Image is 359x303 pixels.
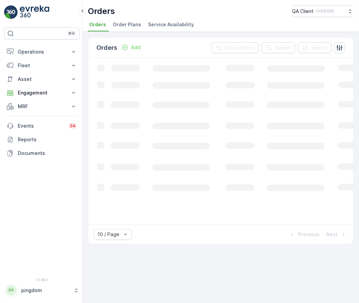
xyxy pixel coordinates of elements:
[4,86,80,100] button: Engagement
[4,278,80,282] span: v 1.48.1
[18,103,66,110] p: MRF
[288,230,320,239] button: Previous
[316,9,334,14] p: ( +03:00 )
[68,31,75,36] p: ⌘B
[211,42,259,53] button: Clear Filters
[262,42,295,53] button: Export
[298,231,319,238] p: Previous
[292,8,314,15] p: QA Client
[89,21,106,28] span: Orders
[326,231,337,238] p: Next
[298,42,331,53] button: Import
[18,122,64,129] p: Events
[131,44,141,51] p: Add
[18,136,77,143] p: Reports
[119,43,143,52] button: Add
[4,100,80,113] button: MRF
[18,62,66,69] p: Fleet
[4,72,80,86] button: Asset
[20,5,49,19] img: logo_light-DOdMpM7g.png
[70,123,76,129] p: 34
[311,44,327,51] p: Import
[18,76,66,83] p: Asset
[18,150,77,157] p: Documents
[96,43,117,53] p: Orders
[113,21,141,28] span: Order Plans
[325,230,348,239] button: Next
[21,287,70,294] p: pingdom
[225,44,255,51] p: Clear Filters
[88,6,115,17] p: Orders
[4,119,80,133] a: Events34
[275,44,291,51] p: Export
[4,59,80,72] button: Fleet
[18,48,66,55] p: Operations
[4,133,80,146] a: Reports
[148,21,194,28] span: Service Availability
[292,5,354,17] button: QA Client(+03:00)
[6,285,17,296] div: PP
[4,5,18,19] img: logo
[18,89,66,96] p: Engagement
[4,283,80,298] button: PPpingdom
[4,146,80,160] a: Documents
[4,45,80,59] button: Operations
